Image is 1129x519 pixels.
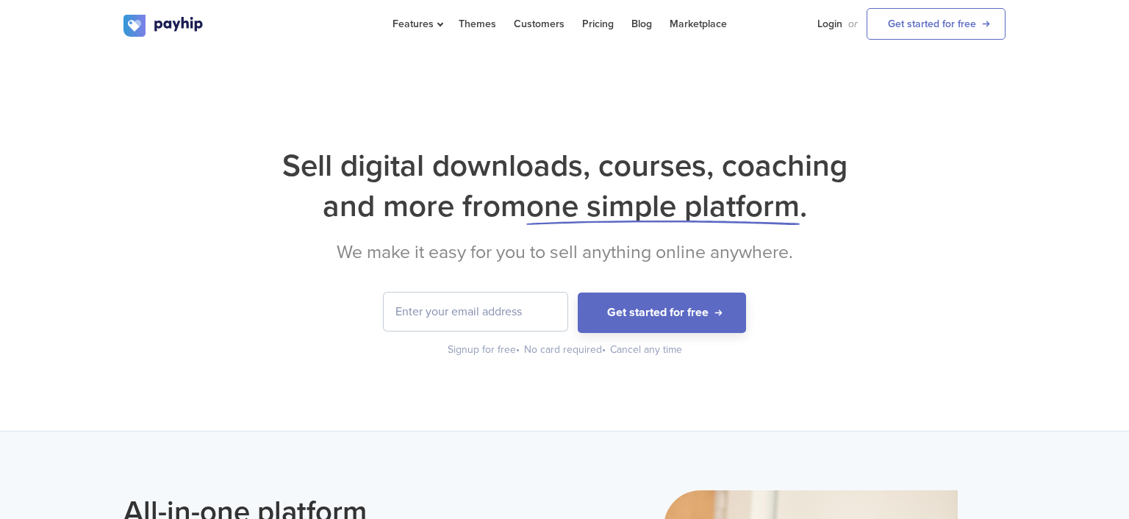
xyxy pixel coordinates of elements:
[524,343,607,357] div: No card required
[123,241,1006,263] h2: We make it easy for you to sell anything online anywhere.
[448,343,521,357] div: Signup for free
[578,293,746,333] button: Get started for free
[602,343,606,356] span: •
[123,15,204,37] img: logo.svg
[526,187,800,225] span: one simple platform
[393,18,441,30] span: Features
[384,293,567,331] input: Enter your email address
[800,187,807,225] span: .
[867,8,1006,40] a: Get started for free
[516,343,520,356] span: •
[610,343,682,357] div: Cancel any time
[123,146,1006,226] h1: Sell digital downloads, courses, coaching and more from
